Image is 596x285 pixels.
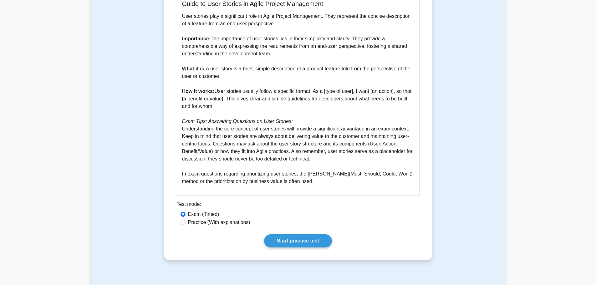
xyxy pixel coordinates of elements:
p: User stories play a significant role in Agile Project Management. They represent the concise desc... [182,13,414,185]
label: Exam (Timed) [188,211,219,218]
label: Practice (With explanations) [188,219,250,226]
i: Exam Tips: Answering Questions on User Stories: [182,119,293,124]
b: Importance: [182,36,211,41]
a: Start practice test [264,234,332,247]
b: What it is: [182,66,206,71]
b: How it works: [182,89,215,94]
div: Test mode: [177,201,420,211]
